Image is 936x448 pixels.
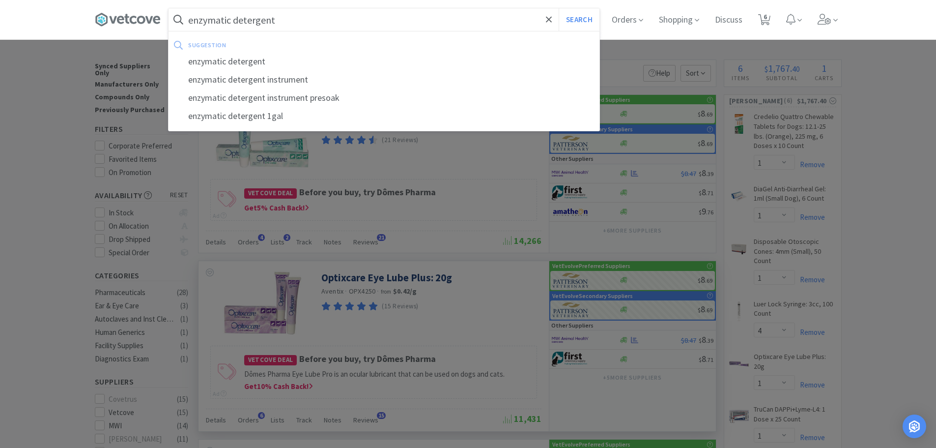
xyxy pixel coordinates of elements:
div: enzymatic detergent 1gal [169,107,599,125]
a: 6 [754,17,774,26]
div: enzymatic detergent instrument presoak [169,89,599,107]
div: enzymatic detergent [169,53,599,71]
a: Discuss [711,16,746,25]
button: Search [559,8,599,31]
div: suggestion [188,37,410,53]
div: Open Intercom Messenger [903,415,926,438]
input: Search by item, sku, manufacturer, ingredient, size... [169,8,599,31]
div: enzymatic detergent instrument [169,71,599,89]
